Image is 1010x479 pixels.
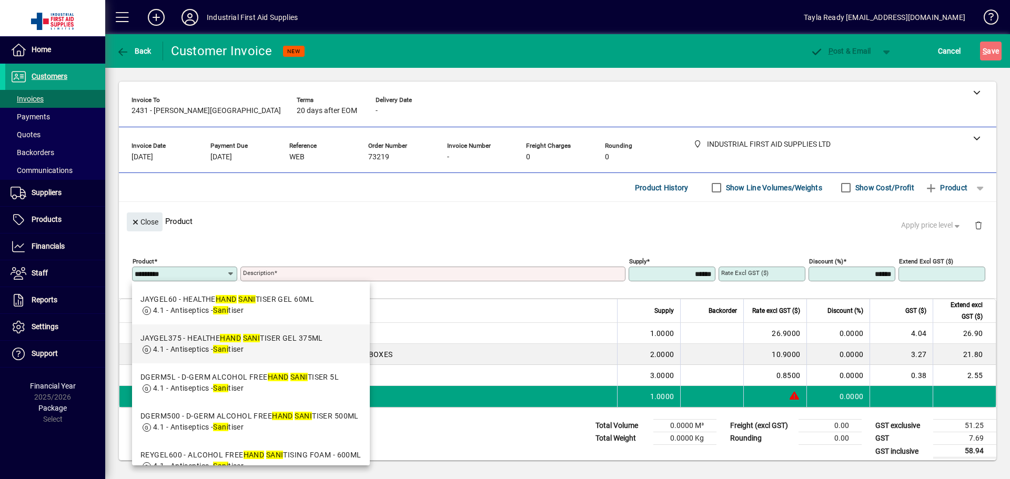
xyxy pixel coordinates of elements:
[153,423,244,431] span: 4.1 - Antiseptics - tiser
[132,107,281,115] span: 2431 - [PERSON_NAME][GEOGRAPHIC_DATA]
[268,373,289,381] em: HAND
[11,130,41,139] span: Quotes
[5,90,105,108] a: Invoices
[5,161,105,179] a: Communications
[132,324,370,363] mat-option: JAYGEL375 - HEALTHE HAND SANITISER GEL 375ML
[213,462,228,470] em: Sani
[243,281,617,292] mat-error: Required
[32,45,51,54] span: Home
[216,295,237,303] em: HAND
[213,423,228,431] em: Sani
[983,43,999,59] span: ave
[213,345,228,353] em: Sani
[5,108,105,126] a: Payments
[295,412,312,420] em: SANI
[654,305,674,317] span: Supply
[933,432,996,445] td: 7.69
[5,144,105,161] a: Backorders
[870,344,933,365] td: 3.27
[938,43,961,59] span: Cancel
[207,9,298,26] div: Industrial First Aid Supplies
[290,373,308,381] em: SANI
[805,42,876,60] button: Post & Email
[899,258,953,265] mat-label: Extend excl GST ($)
[132,363,370,402] mat-option: DGERM5L - D-GERM ALCOHOL FREE HAND SANITISER 5L
[721,269,769,277] mat-label: Rate excl GST ($)
[5,314,105,340] a: Settings
[153,306,244,314] span: 4.1 - Antiseptics - tiser
[32,269,48,277] span: Staff
[243,334,260,342] em: SANI
[724,182,822,193] label: Show Line Volumes/Weights
[804,9,965,26] div: Tayla Ready [EMAIL_ADDRESS][DOMAIN_NAME]
[287,48,300,55] span: NEW
[750,370,800,381] div: 0.8500
[933,445,996,458] td: 58.94
[244,451,265,459] em: HAND
[153,345,244,353] span: 4.1 - Antiseptics - tiser
[905,305,926,317] span: GST ($)
[752,305,800,317] span: Rate excl GST ($)
[605,153,609,161] span: 0
[5,287,105,313] a: Reports
[132,402,370,441] mat-option: DGERM500 - D-GERM ALCOHOL FREE HAND SANITISER 500ML
[238,295,256,303] em: SANI
[897,216,966,235] button: Apply price level
[650,370,674,381] span: 3.0000
[139,8,173,27] button: Add
[368,153,389,161] span: 73219
[116,47,151,55] span: Back
[709,305,737,317] span: Backorder
[976,2,997,36] a: Knowledge Base
[171,43,272,59] div: Customer Invoice
[650,349,674,360] span: 2.0000
[650,328,674,339] span: 1.0000
[132,153,153,161] span: [DATE]
[799,420,862,432] td: 0.00
[935,42,964,60] button: Cancel
[447,153,449,161] span: -
[870,432,933,445] td: GST
[11,113,50,121] span: Payments
[809,258,843,265] mat-label: Discount (%)
[5,126,105,144] a: Quotes
[32,215,62,223] span: Products
[629,258,647,265] mat-label: Supply
[297,107,357,115] span: 20 days after EOM
[376,107,378,115] span: -
[32,72,67,80] span: Customers
[30,382,76,390] span: Financial Year
[933,365,996,386] td: 2.55
[870,420,933,432] td: GST exclusive
[725,420,799,432] td: Freight (excl GST)
[940,299,983,322] span: Extend excl GST ($)
[11,148,54,157] span: Backorders
[243,269,274,277] mat-label: Description
[213,384,228,392] em: Sani
[5,260,105,287] a: Staff
[140,333,323,344] div: JAYGEL375 - HEALTHE TISER GEL 375ML
[272,412,293,420] em: HAND
[127,212,163,231] button: Close
[590,432,653,445] td: Total Weight
[966,220,991,230] app-page-header-button: Delete
[266,451,284,459] em: SANI
[750,349,800,360] div: 10.9000
[933,420,996,432] td: 51.25
[289,153,305,161] span: WEB
[870,445,933,458] td: GST inclusive
[5,341,105,367] a: Support
[853,182,914,193] label: Show Cost/Profit
[105,42,163,60] app-page-header-button: Back
[635,179,689,196] span: Product History
[5,233,105,260] a: Financials
[119,202,996,240] div: Product
[750,328,800,339] div: 26.9000
[5,207,105,233] a: Products
[933,344,996,365] td: 21.80
[32,295,57,304] span: Reports
[140,411,359,422] div: DGERM500 - D-GERM ALCOHOL FREE TISER 500ML
[213,306,228,314] em: Sani
[653,432,716,445] td: 0.0000 Kg
[806,323,870,344] td: 0.0000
